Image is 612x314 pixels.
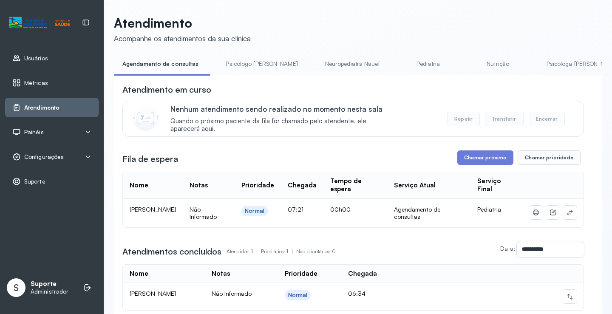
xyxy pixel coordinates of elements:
span: Métricas [24,79,48,87]
span: [PERSON_NAME] [130,206,176,213]
span: Pediatria [477,206,501,213]
span: Quando o próximo paciente da fila for chamado pelo atendente, ele aparecerá aqui. [170,117,395,133]
span: Configurações [24,153,64,161]
div: Serviço Atual [394,181,436,190]
a: Pediatria [399,57,458,71]
div: Chegada [288,181,317,190]
span: Painéis [24,129,44,136]
p: Atendidos: 1 [227,246,261,257]
div: Chegada [348,270,377,278]
span: Usuários [24,55,48,62]
p: Atendimento [114,15,251,31]
div: Nome [130,270,148,278]
span: Não Informado [212,290,252,297]
img: Logotipo do estabelecimento [9,16,70,30]
span: 07:21 [288,206,303,213]
div: Normal [245,207,264,215]
div: Acompanhe os atendimentos da sua clínica [114,34,251,43]
span: | [292,248,293,255]
h3: Atendimento em curso [122,84,211,96]
span: 00h00 [330,206,351,213]
button: Chamar próximo [457,150,513,165]
p: Nenhum atendimento sendo realizado no momento nesta sala [170,105,395,113]
h3: Fila de espera [122,153,178,165]
a: Psicologo [PERSON_NAME] [217,57,306,71]
div: Serviço Final [477,177,516,193]
label: Data: [500,245,515,252]
div: Normal [288,291,308,299]
button: Repetir [447,112,480,126]
div: Prioridade [241,181,274,190]
p: Administrador [31,288,68,295]
img: Imagem de CalloutCard [133,105,159,131]
button: Encerrar [529,112,565,126]
a: Usuários [12,54,91,62]
span: [PERSON_NAME] [130,290,176,297]
button: Transferir [485,112,524,126]
p: Prioritários: 1 [261,246,296,257]
div: Prioridade [285,270,317,278]
div: Agendamento de consultas [394,206,464,221]
span: 06:34 [348,290,365,297]
span: | [256,248,258,255]
p: Suporte [31,280,68,288]
a: Métricas [12,79,91,87]
p: Não prioritários: 0 [296,246,336,257]
a: Neuropediatra Nauef [317,57,388,71]
span: Suporte [24,178,45,185]
div: Notas [212,270,230,278]
h3: Atendimentos concluídos [122,246,221,257]
div: Notas [190,181,208,190]
span: Atendimento [24,104,59,111]
a: Nutrição [468,57,528,71]
div: Nome [130,181,148,190]
a: Atendimento [12,103,91,112]
span: Não Informado [190,206,217,221]
a: Agendamento de consultas [114,57,207,71]
div: Tempo de espera [330,177,380,193]
button: Chamar prioridade [518,150,581,165]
